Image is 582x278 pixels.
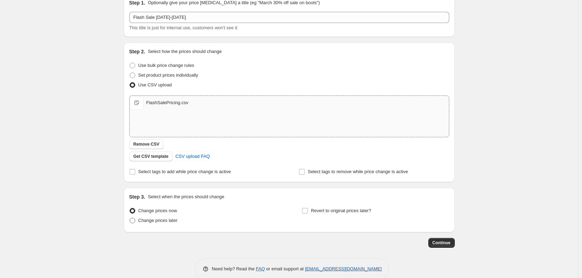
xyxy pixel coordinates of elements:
span: CSV upload FAQ [175,153,210,160]
h2: Step 3. [129,193,145,200]
button: Remove CSV [129,139,164,149]
a: [EMAIL_ADDRESS][DOMAIN_NAME] [305,266,382,271]
span: Need help? Read the [212,266,256,271]
a: CSV upload FAQ [171,151,214,162]
span: or email support at [265,266,305,271]
span: Remove CSV [133,141,160,147]
span: Select tags to add while price change is active [138,169,231,174]
span: Set product prices individually [138,72,198,78]
span: Select tags to remove while price change is active [308,169,408,174]
span: Change prices now [138,208,177,213]
span: Use CSV upload [138,82,172,87]
p: Select when the prices should change [148,193,224,200]
span: Change prices later [138,218,178,223]
span: Get CSV template [133,154,169,159]
span: Use bulk price change rules [138,63,194,68]
div: FlashSalePricing.csv [146,99,189,106]
span: This title is just for internal use, customers won't see it [129,25,237,30]
a: FAQ [256,266,265,271]
span: Revert to original prices later? [311,208,371,213]
span: Continue [432,240,451,246]
p: Select how the prices should change [148,48,222,55]
input: 30% off holiday sale [129,12,449,23]
h2: Step 2. [129,48,145,55]
button: Continue [428,238,455,248]
button: Get CSV template [129,152,173,161]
